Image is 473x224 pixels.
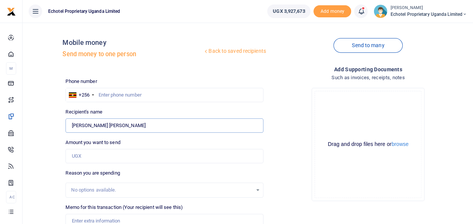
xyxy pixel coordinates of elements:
[269,74,467,82] h4: Such as invoices, receipts, notes
[391,141,408,147] button: browse
[390,5,467,11] small: [PERSON_NAME]
[71,186,252,194] div: No options available.
[65,139,120,146] label: Amount you want to send
[65,169,120,177] label: Reason you are spending
[333,38,403,53] a: Send to many
[65,204,183,211] label: Memo for this transaction (Your recipient will see this)
[312,88,424,201] div: File Uploader
[313,5,351,18] span: Add money
[45,8,123,15] span: Echotel Proprietary Uganda Limited
[273,8,305,15] span: UGX 3,927,673
[203,44,266,58] a: Back to saved recipients
[62,38,203,47] h4: Mobile money
[269,65,467,74] h4: Add supporting Documents
[267,5,310,18] a: UGX 3,927,673
[313,5,351,18] li: Toup your wallet
[65,118,263,133] input: MTN & Airtel numbers are validated
[6,191,16,203] li: Ac
[65,88,263,102] input: Enter phone number
[65,149,263,163] input: UGX
[7,7,16,16] img: logo-small
[65,78,97,85] label: Phone number
[374,5,387,18] img: profile-user
[315,141,421,148] div: Drag and drop files here or
[264,5,313,18] li: Wallet ballance
[66,88,96,102] div: Uganda: +256
[65,108,102,116] label: Recipient's name
[6,62,16,75] li: M
[7,8,16,14] a: logo-small logo-large logo-large
[62,51,203,58] h5: Send money to one person
[374,5,467,18] a: profile-user [PERSON_NAME] Echotel Proprietary Uganda Limited
[79,91,89,99] div: +256
[390,11,467,18] span: Echotel Proprietary Uganda Limited
[313,8,351,14] a: Add money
